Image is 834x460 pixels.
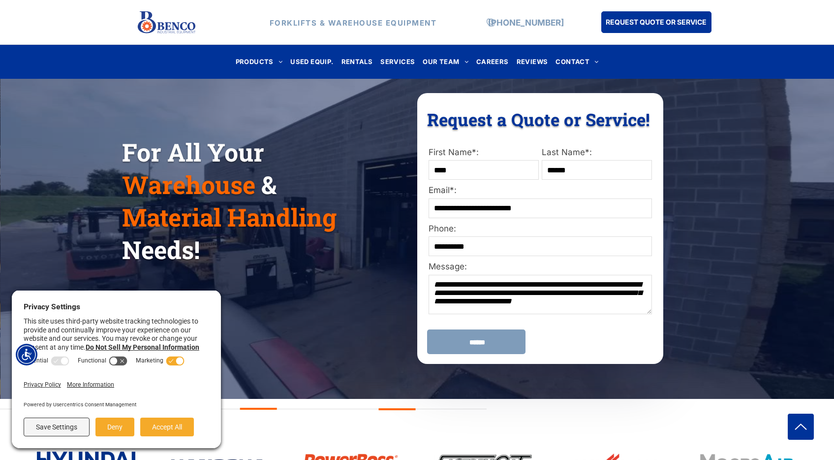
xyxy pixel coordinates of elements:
[472,55,513,68] a: CAREERS
[338,55,377,68] a: RENTALS
[376,55,419,68] a: SERVICES
[286,55,337,68] a: USED EQUIP.
[270,18,437,27] strong: FORKLIFTS & WAREHOUSE EQUIPMENT
[261,168,277,201] span: &
[122,136,264,168] span: For All Your
[429,261,652,273] label: Message:
[513,55,552,68] a: REVIEWS
[122,168,255,201] span: Warehouse
[122,201,337,233] span: Material Handling
[606,13,707,31] span: REQUEST QUOTE OR SERVICE
[427,108,650,131] span: Request a Quote or Service!
[601,11,711,33] a: REQUEST QUOTE OR SERVICE
[16,344,37,365] div: Accessibility Menu
[429,223,652,235] label: Phone:
[552,55,602,68] a: CONTACT
[429,146,539,159] label: First Name*:
[542,146,652,159] label: Last Name*:
[488,17,564,27] a: [PHONE_NUMBER]
[232,55,287,68] a: PRODUCTS
[429,184,652,197] label: Email*:
[122,233,200,266] span: Needs!
[419,55,472,68] a: OUR TEAM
